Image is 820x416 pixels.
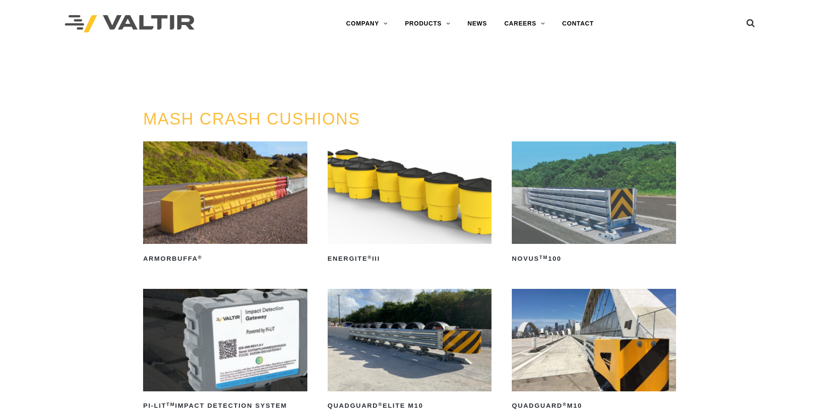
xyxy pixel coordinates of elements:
sup: ® [198,255,202,260]
a: PI-LITTMImpact Detection System [143,289,307,413]
a: NEWS [459,15,496,32]
a: CAREERS [496,15,554,32]
h2: QuadGuard M10 [512,399,676,413]
sup: TM [166,402,175,407]
h2: ENERGITE III [328,252,492,266]
img: Valtir [65,15,195,33]
a: COMPANY [338,15,396,32]
a: QuadGuard®Elite M10 [328,289,492,413]
sup: ® [378,402,383,407]
a: MASH CRASH CUSHIONS [143,110,361,128]
a: ArmorBuffa® [143,141,307,266]
sup: TM [539,255,548,260]
h2: PI-LIT Impact Detection System [143,399,307,413]
sup: ® [562,402,567,407]
a: QuadGuard®M10 [512,289,676,413]
a: NOVUSTM100 [512,141,676,266]
a: ENERGITE®III [328,141,492,266]
a: PRODUCTS [396,15,459,32]
h2: QuadGuard Elite M10 [328,399,492,413]
a: CONTACT [554,15,603,32]
sup: ® [367,255,372,260]
h2: ArmorBuffa [143,252,307,266]
h2: NOVUS 100 [512,252,676,266]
